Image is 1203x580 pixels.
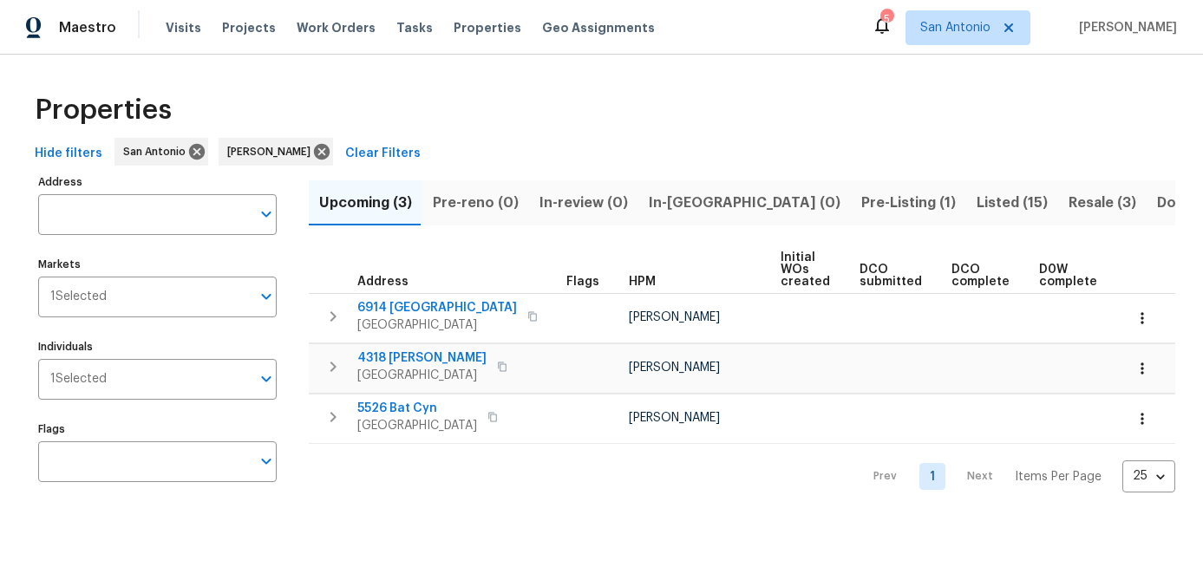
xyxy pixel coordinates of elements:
span: Maestro [59,19,116,36]
nav: Pagination Navigation [857,454,1175,499]
span: 1 Selected [50,372,107,387]
label: Address [38,177,277,187]
span: HPM [629,276,656,288]
span: Upcoming (3) [319,191,412,215]
div: 25 [1122,453,1175,499]
span: DCO submitted [860,264,922,288]
span: Pre-reno (0) [433,191,519,215]
label: Individuals [38,342,277,352]
span: Projects [222,19,276,36]
span: San Antonio [920,19,991,36]
span: Hide filters [35,143,102,165]
span: Flags [566,276,599,288]
button: Open [254,284,278,309]
span: Initial WOs created [781,251,830,288]
div: [PERSON_NAME] [219,138,333,166]
span: Properties [454,19,521,36]
label: Flags [38,424,277,434]
p: Items Per Page [1015,468,1102,486]
span: Properties [35,101,172,119]
span: [PERSON_NAME] [1072,19,1177,36]
span: Resale (3) [1069,191,1136,215]
span: Address [357,276,409,288]
span: Tasks [396,22,433,34]
span: DCO complete [951,264,1010,288]
a: Goto page 1 [919,463,945,490]
label: Markets [38,259,277,270]
span: D0W complete [1039,264,1097,288]
span: Geo Assignments [542,19,655,36]
span: Work Orders [297,19,376,36]
span: Clear Filters [345,143,421,165]
span: In-[GEOGRAPHIC_DATA] (0) [649,191,840,215]
span: [PERSON_NAME] [629,412,720,424]
span: [PERSON_NAME] [629,362,720,374]
div: San Antonio [114,138,208,166]
span: Visits [166,19,201,36]
button: Hide filters [28,138,109,170]
span: San Antonio [123,143,193,160]
span: 1 Selected [50,290,107,304]
span: 6914 [GEOGRAPHIC_DATA] [357,299,517,316]
span: 4318 [PERSON_NAME] [357,349,487,367]
span: Pre-Listing (1) [861,191,956,215]
button: Open [254,449,278,473]
button: Open [254,202,278,226]
span: [GEOGRAPHIC_DATA] [357,316,517,334]
button: Clear Filters [338,138,428,170]
span: [GEOGRAPHIC_DATA] [357,417,477,434]
span: 5526 Bat Cyn [357,400,477,417]
span: Listed (15) [977,191,1048,215]
span: [GEOGRAPHIC_DATA] [357,367,487,384]
div: 5 [880,10,892,28]
span: [PERSON_NAME] [629,311,720,323]
button: Open [254,367,278,391]
span: [PERSON_NAME] [227,143,317,160]
span: In-review (0) [539,191,628,215]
